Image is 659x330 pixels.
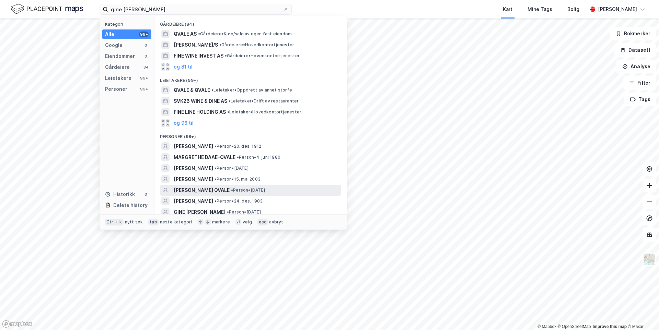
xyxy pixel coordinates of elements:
[174,153,235,161] span: MARGRETHE DAAE-QVALE
[139,86,149,92] div: 99+
[154,129,347,141] div: Personer (99+)
[143,192,149,197] div: 0
[231,187,265,193] span: Person • [DATE]
[616,60,656,73] button: Analyse
[105,219,124,225] div: Ctrl + k
[528,5,552,13] div: Mine Tags
[610,27,656,40] button: Bokmerker
[624,93,656,106] button: Tags
[174,175,213,183] span: [PERSON_NAME]
[174,86,210,94] span: QVALE & QVALE
[625,297,659,330] div: Kontrollprogram for chat
[148,219,159,225] div: tab
[139,75,149,81] div: 99+
[537,324,556,329] a: Mapbox
[225,53,227,58] span: •
[229,98,299,104] span: Leietaker • Drift av restauranter
[174,142,213,150] span: [PERSON_NAME]
[105,190,135,198] div: Historikk
[108,4,283,14] input: Søk på adresse, matrikkel, gårdeiere, leietakere eller personer
[212,219,230,225] div: markere
[105,74,131,82] div: Leietakere
[567,5,579,13] div: Bolig
[215,176,261,182] span: Person • 15. mai 2003
[227,109,301,115] span: Leietaker • Hovedkontortjenester
[174,41,218,49] span: [PERSON_NAME]/S
[229,98,231,103] span: •
[113,201,148,209] div: Delete history
[558,324,591,329] a: OpenStreetMap
[105,85,127,93] div: Personer
[227,109,229,114] span: •
[227,209,261,215] span: Person • [DATE]
[143,42,149,48] div: 0
[143,53,149,59] div: 0
[174,186,230,194] span: [PERSON_NAME] QVALE
[174,119,194,127] button: og 96 til
[154,16,347,28] div: Gårdeiere (84)
[174,164,213,172] span: [PERSON_NAME]
[174,197,213,205] span: [PERSON_NAME]
[623,76,656,90] button: Filter
[105,41,123,49] div: Google
[269,219,283,225] div: avbryt
[105,22,151,27] div: Kategori
[143,64,149,70] div: 84
[174,30,197,38] span: QVALE AS
[215,198,263,204] span: Person • 24. des. 1903
[139,32,149,37] div: 99+
[174,108,226,116] span: FINE LINE HOLDING AS
[625,297,659,330] iframe: Chat Widget
[215,166,217,171] span: •
[11,3,83,15] img: logo.f888ab2527a4732fd821a326f86c7f29.svg
[257,219,268,225] div: esc
[174,208,226,216] span: GINE [PERSON_NAME]
[174,52,223,60] span: FINE WINE INVEST AS
[174,63,193,71] button: og 81 til
[593,324,627,329] a: Improve this map
[643,253,656,266] img: Z
[211,87,213,93] span: •
[219,42,294,48] span: Gårdeiere • Hovedkontortjenester
[215,144,217,149] span: •
[198,31,292,37] span: Gårdeiere • Kjøp/salg av egen fast eiendom
[231,187,233,193] span: •
[215,166,248,171] span: Person • [DATE]
[125,219,143,225] div: nytt søk
[227,209,229,215] span: •
[237,155,280,160] span: Person • 4. juni 1980
[211,87,292,93] span: Leietaker • Oppdrett av annet storfe
[2,320,32,328] a: Mapbox homepage
[503,5,512,13] div: Kart
[105,30,114,38] div: Alle
[614,43,656,57] button: Datasett
[219,42,221,47] span: •
[215,144,261,149] span: Person • 20. des. 1912
[105,52,135,60] div: Eiendommer
[215,176,217,182] span: •
[174,97,227,105] span: SVK26 WINE & DINE AS
[105,63,130,71] div: Gårdeiere
[598,5,637,13] div: [PERSON_NAME]
[237,155,239,160] span: •
[243,219,252,225] div: velg
[160,219,192,225] div: neste kategori
[154,72,347,85] div: Leietakere (99+)
[225,53,300,59] span: Gårdeiere • Hovedkontortjenester
[215,198,217,204] span: •
[198,31,200,36] span: •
